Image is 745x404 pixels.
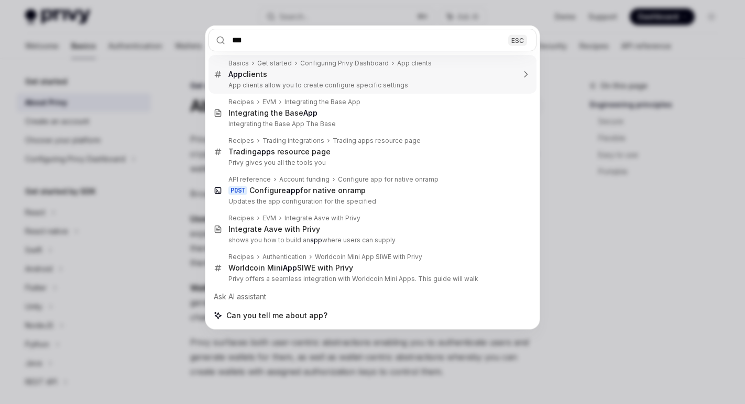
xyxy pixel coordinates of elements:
div: clients [228,70,267,79]
div: EVM [262,214,276,222]
div: Configuring Privy Dashboard [300,59,389,68]
div: Integrate Aave with Privy [228,225,320,234]
div: Recipes [228,98,254,106]
p: shows you how to build an where users can supply [228,236,514,244]
b: App [228,70,243,78]
p: Privy gives you all the tools you [228,159,514,167]
div: POST [228,186,247,195]
div: Trading s resource page [228,147,331,156]
span: Can you tell me about app? [226,310,327,321]
div: App clients [397,59,432,68]
div: EVM [262,98,276,106]
div: Get started [257,59,292,68]
p: Privy offers a seamless integration with Worldcoin Mini Apps. This guide will walk [228,275,514,283]
div: Recipes [228,214,254,222]
p: Updates the app configuration for the specified [228,197,514,206]
div: Ask AI assistant [209,287,536,306]
div: Trading integrations [262,137,324,145]
div: Integrating the Base App [284,98,360,106]
p: App clients allow you to create configure specific settings [228,81,514,89]
div: Authentication [262,253,306,261]
b: app [257,147,271,156]
div: Configure app for native onramp [338,175,439,184]
div: Worldcoin Mini App SIWE with Privy [315,253,422,261]
div: Integrate Aave with Privy [284,214,360,222]
b: App [283,263,297,272]
div: API reference [228,175,271,184]
div: Trading apps resource page [333,137,421,145]
p: Integrating the Base App The Base [228,120,514,128]
b: app [286,186,300,195]
b: app [310,236,322,244]
div: Basics [228,59,249,68]
div: Integrating the Base [228,108,317,118]
div: ESC [508,35,527,46]
div: Recipes [228,253,254,261]
b: App [303,108,317,117]
div: Recipes [228,137,254,145]
div: Configure for native onramp [249,186,366,195]
div: Worldcoin Mini SIWE with Privy [228,263,353,273]
div: Account funding [279,175,330,184]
